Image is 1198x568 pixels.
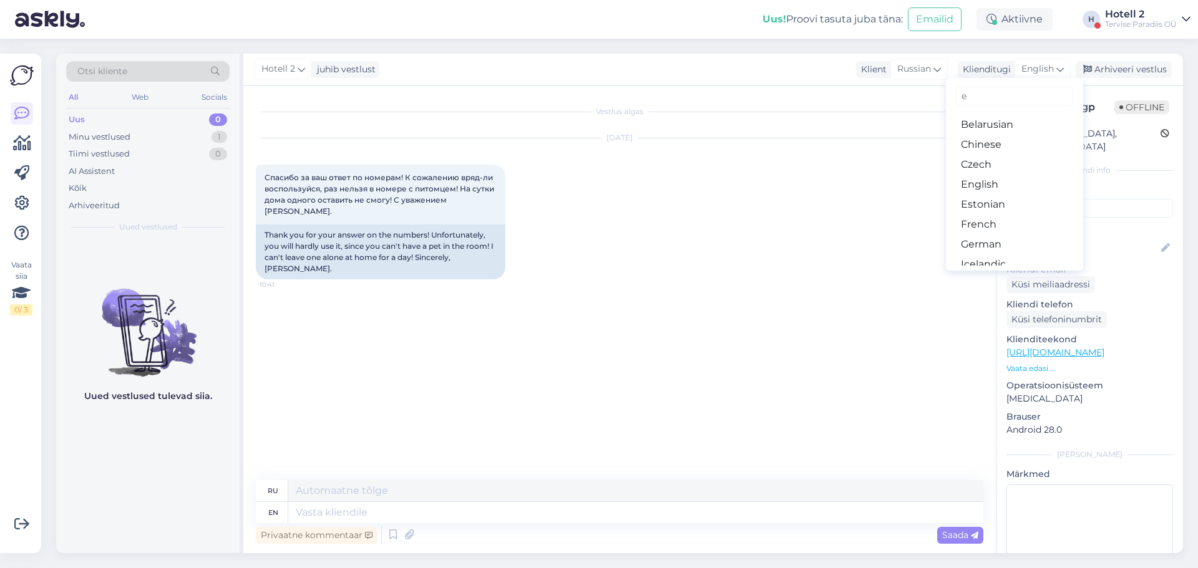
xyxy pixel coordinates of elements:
[946,155,1083,175] a: Czech
[256,527,377,544] div: Privaatne kommentaar
[10,259,32,315] div: Vaata siia
[10,304,32,315] div: 0 / 3
[946,234,1083,254] a: German
[1006,263,1173,276] p: Kliendi email
[1006,347,1104,358] a: [URL][DOMAIN_NAME]
[1021,62,1054,76] span: English
[1006,449,1173,460] div: [PERSON_NAME]
[897,62,931,76] span: Russian
[119,221,177,233] span: Uued vestlused
[268,480,278,501] div: ru
[1006,392,1173,405] p: [MEDICAL_DATA]
[261,62,295,76] span: Hotell 2
[946,195,1083,214] a: Estonian
[268,502,278,523] div: en
[69,148,130,160] div: Tiimi vestlused
[265,173,496,216] span: Спасибо за ваш ответ по номерам! К сожалению вряд-ли воспользуйся, раз нельзя в номере с питомцем...
[212,131,227,143] div: 1
[209,148,227,160] div: 0
[762,12,903,27] div: Proovi tasuta juba täna:
[1006,333,1173,346] p: Klienditeekond
[856,63,887,76] div: Klient
[1006,223,1173,236] p: Kliendi nimi
[908,7,962,31] button: Emailid
[1105,9,1177,19] div: Hotell 2
[260,280,306,289] span: 10:41
[946,254,1083,274] a: Icelandic
[69,113,85,126] div: Uus
[1006,410,1173,423] p: Brauser
[1006,183,1173,196] p: Kliendi tag'id
[762,13,786,25] b: Uus!
[1006,468,1173,481] p: Märkmed
[946,135,1083,155] a: Chinese
[256,132,983,143] div: [DATE]
[1076,61,1172,78] div: Arhiveeri vestlus
[77,65,127,78] span: Otsi kliente
[946,175,1083,195] a: English
[84,390,212,403] p: Uued vestlused tulevad siia.
[1006,165,1173,176] div: Kliendi info
[129,89,151,105] div: Web
[1006,311,1107,328] div: Küsi telefoninumbrit
[1105,19,1177,29] div: Tervise Paradiis OÜ
[209,113,227,126] div: 0
[1114,100,1169,114] span: Offline
[312,63,376,76] div: juhib vestlust
[1105,9,1191,29] a: Hotell 2Tervise Paradiis OÜ
[69,182,87,195] div: Kõik
[976,8,1053,31] div: Aktiivne
[69,131,130,143] div: Minu vestlused
[66,89,80,105] div: All
[946,214,1083,234] a: French
[69,165,115,178] div: AI Assistent
[1010,127,1161,153] div: [GEOGRAPHIC_DATA], [GEOGRAPHIC_DATA]
[56,266,240,378] img: No chats
[10,64,34,87] img: Askly Logo
[1007,241,1159,255] input: Lisa nimi
[1006,423,1173,436] p: Android 28.0
[256,224,505,279] div: Thank you for your answer on the numbers! Unfortunately, you will hardly use it, since you can't ...
[958,63,1011,76] div: Klienditugi
[1006,199,1173,218] input: Lisa tag
[946,115,1083,135] a: Belarusian
[69,200,120,212] div: Arhiveeritud
[1083,11,1100,28] div: H
[1006,379,1173,392] p: Operatsioonisüsteem
[956,87,1073,106] input: Kirjuta, millist tag'i otsid
[942,529,978,541] span: Saada
[1006,363,1173,374] p: Vaata edasi ...
[1006,276,1095,293] div: Küsi meiliaadressi
[1006,298,1173,311] p: Kliendi telefon
[256,106,983,117] div: Vestlus algas
[199,89,230,105] div: Socials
